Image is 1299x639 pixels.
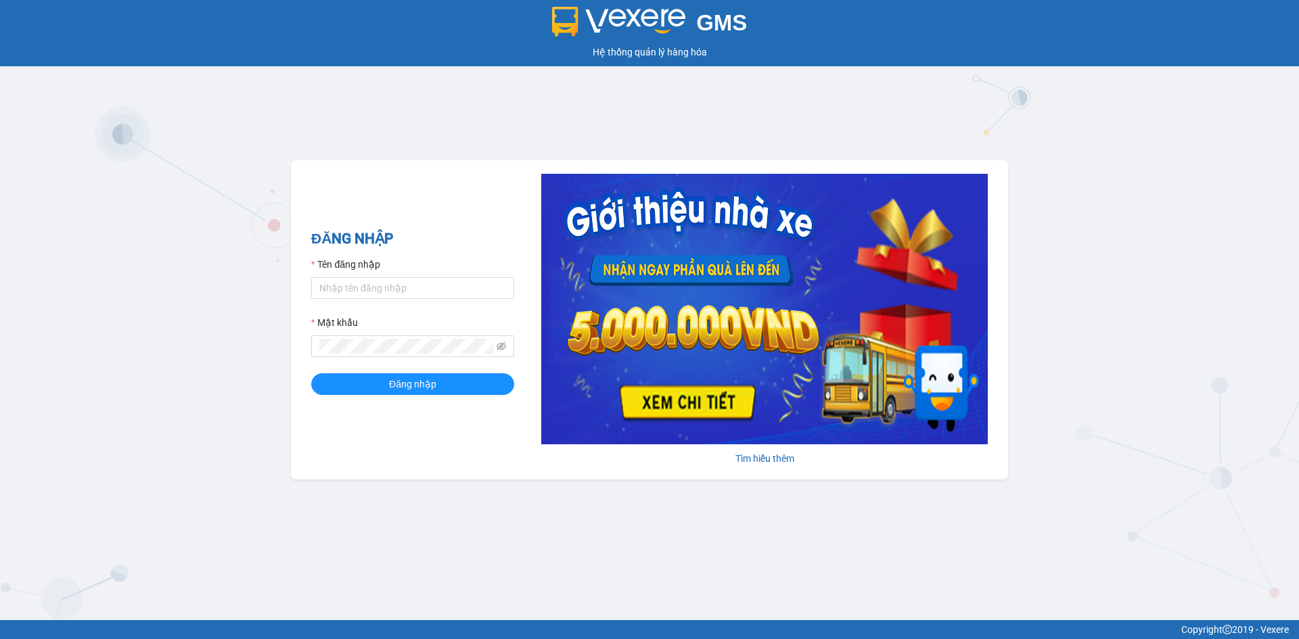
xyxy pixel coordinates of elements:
h2: ĐĂNG NHẬP [311,228,514,250]
img: banner-0 [541,174,988,444]
label: Tên đăng nhập [311,257,380,272]
img: logo 2 [552,7,686,37]
span: GMS [696,10,747,35]
span: eye-invisible [497,341,506,351]
button: Đăng nhập [311,373,514,395]
span: copyright [1223,625,1232,634]
input: Mật khẩu [319,339,494,354]
div: Hệ thống quản lý hàng hóa [3,45,1296,60]
div: Tìm hiểu thêm [541,451,988,466]
a: GMS [552,20,748,31]
label: Mật khẩu [311,315,358,330]
input: Tên đăng nhập [311,277,514,299]
div: Copyright 2019 - Vexere [10,622,1289,637]
span: Đăng nhập [389,377,436,392]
